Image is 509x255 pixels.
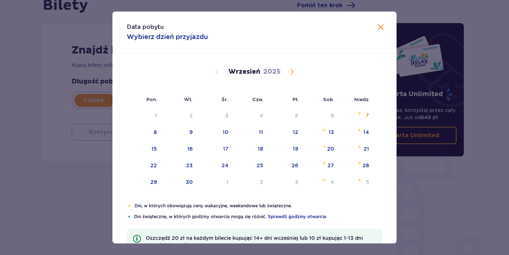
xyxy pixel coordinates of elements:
[259,129,263,136] div: 11
[263,68,281,76] p: 2025
[268,125,303,141] td: piątek, 12 września 2025
[339,141,374,157] td: niedziela, 21 września 2025
[225,112,228,119] div: 3
[222,96,228,102] small: Śr.
[223,145,228,152] div: 17
[303,158,339,174] td: sobota, 27 września 2025
[198,125,234,141] td: środa, 10 września 2025
[112,53,397,203] div: Calendar
[155,112,157,119] div: 1
[339,108,374,124] td: niedziela, 7 września 2025
[187,145,193,152] div: 16
[268,158,303,174] td: piątek, 26 września 2025
[303,125,339,141] td: sobota, 13 września 2025
[234,125,269,141] td: czwartek, 11 września 2025
[162,141,198,157] td: wtorek, 16 września 2025
[331,112,334,119] div: 6
[293,129,298,136] div: 12
[258,145,263,152] div: 18
[303,108,339,124] td: Not available. sobota, 6 września 2025
[293,145,298,152] div: 19
[234,108,269,124] td: Not available. czwartek, 4 września 2025
[223,129,228,136] div: 10
[154,129,157,136] div: 8
[127,108,162,124] td: Not available. poniedziałek, 1 września 2025
[146,96,157,102] small: Pon.
[327,145,334,152] div: 20
[323,96,334,102] small: Sob.
[234,141,269,157] td: czwartek, 18 września 2025
[329,129,334,136] div: 13
[354,96,370,102] small: Niedz.
[228,68,260,76] p: Wrzesień
[339,158,374,174] td: niedziela, 28 września 2025
[189,112,193,119] div: 2
[339,125,374,141] td: niedziela, 14 września 2025
[162,108,198,124] td: Not available. wtorek, 2 września 2025
[151,145,157,152] div: 15
[127,125,162,141] td: poniedziałek, 8 września 2025
[127,23,164,31] p: Data pobytu
[198,108,234,124] td: Not available. środa, 3 września 2025
[252,96,264,102] small: Czw.
[303,141,339,157] td: sobota, 20 września 2025
[162,158,198,174] td: wtorek, 23 września 2025
[162,125,198,141] td: wtorek, 9 września 2025
[127,33,208,41] p: Wybierz dzień przyjazdu
[292,96,299,102] small: Pt.
[268,108,303,124] td: Not available. piątek, 5 września 2025
[260,112,263,119] div: 4
[234,158,269,174] td: czwartek, 25 września 2025
[198,141,234,157] td: środa, 17 września 2025
[268,141,303,157] td: piątek, 19 września 2025
[127,141,162,157] td: poniedziałek, 15 września 2025
[127,158,162,174] td: poniedziałek, 22 września 2025
[198,158,234,174] td: środa, 24 września 2025
[184,96,193,102] small: Wt.
[295,112,298,119] div: 5
[189,129,193,136] div: 9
